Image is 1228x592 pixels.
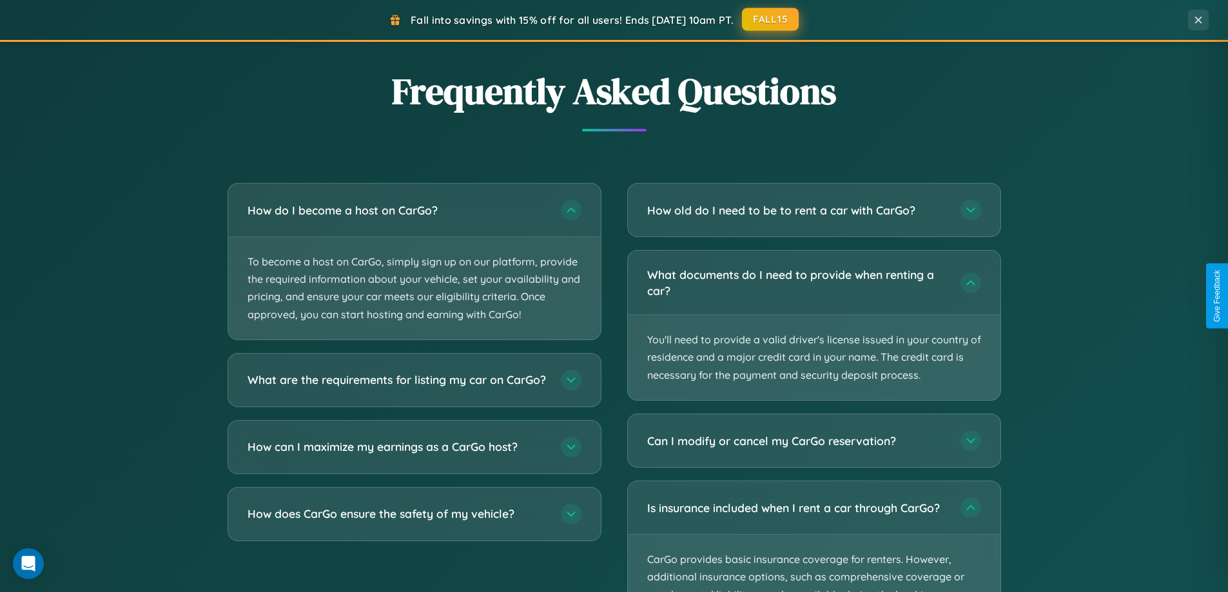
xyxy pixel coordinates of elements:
h3: How old do I need to be to rent a car with CarGo? [647,202,948,218]
div: Open Intercom Messenger [13,548,44,579]
h2: Frequently Asked Questions [228,66,1001,116]
h3: How do I become a host on CarGo? [248,202,548,218]
h3: What documents do I need to provide when renting a car? [647,267,948,298]
p: To become a host on CarGo, simply sign up on our platform, provide the required information about... [228,237,601,339]
h3: What are the requirements for listing my car on CarGo? [248,372,548,388]
h3: Is insurance included when I rent a car through CarGo? [647,500,948,516]
button: FALL15 [742,8,799,31]
span: Fall into savings with 15% off for all users! Ends [DATE] 10am PT. [411,14,734,26]
div: Give Feedback [1213,270,1222,322]
h3: How does CarGo ensure the safety of my vehicle? [248,506,548,522]
h3: How can I maximize my earnings as a CarGo host? [248,439,548,455]
p: You'll need to provide a valid driver's license issued in your country of residence and a major c... [628,315,1000,400]
h3: Can I modify or cancel my CarGo reservation? [647,433,948,449]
